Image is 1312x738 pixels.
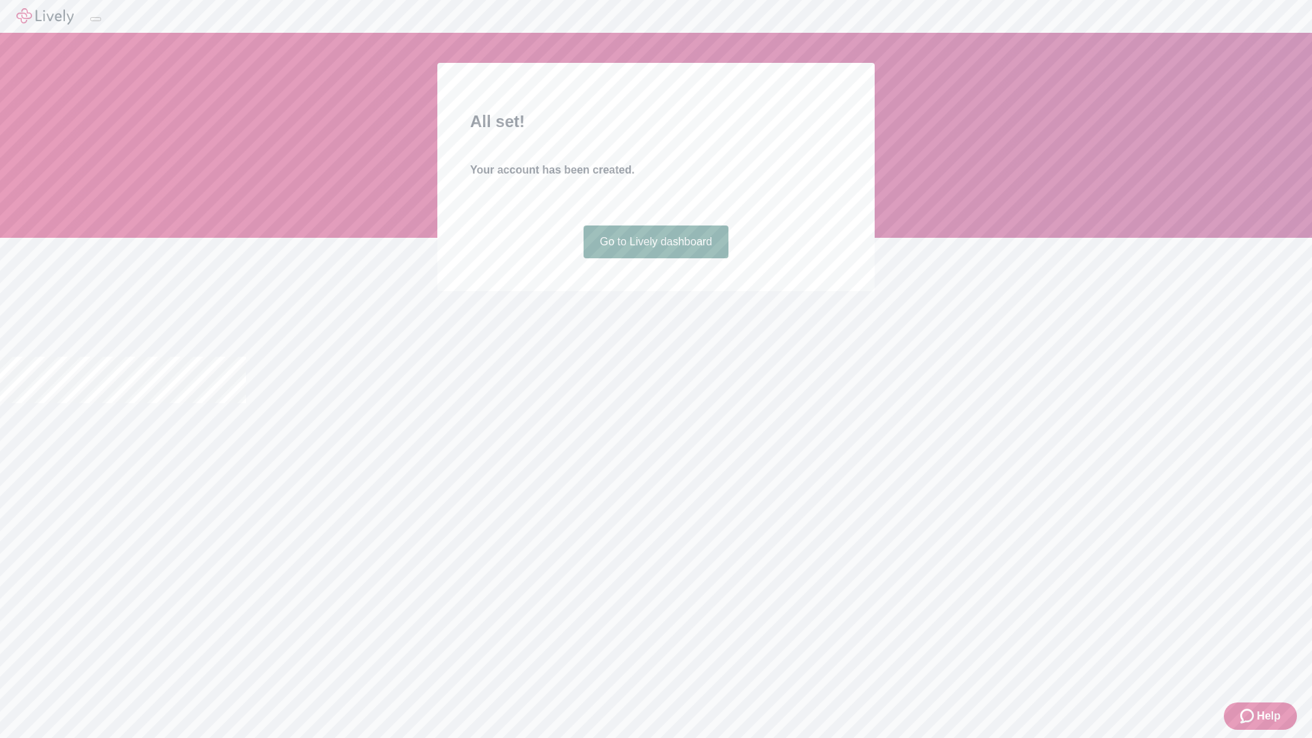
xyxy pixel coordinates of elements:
[16,8,74,25] img: Lively
[1240,708,1257,724] svg: Zendesk support icon
[584,225,729,258] a: Go to Lively dashboard
[1257,708,1281,724] span: Help
[90,17,101,21] button: Log out
[470,162,842,178] h4: Your account has been created.
[1224,702,1297,730] button: Zendesk support iconHelp
[470,109,842,134] h2: All set!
